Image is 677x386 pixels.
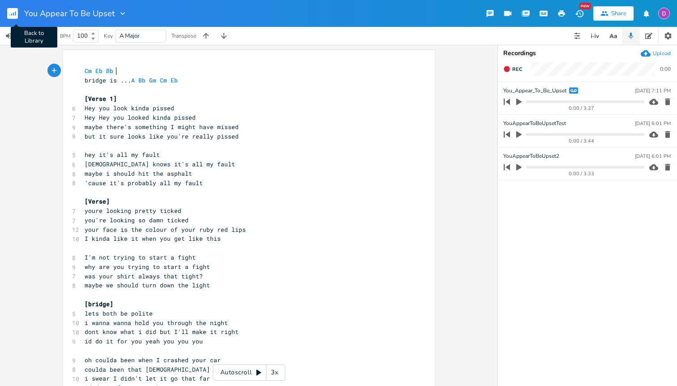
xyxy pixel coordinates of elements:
[24,9,115,17] span: You Appear To Be Upset
[85,197,110,205] span: [Verse]
[85,226,246,234] span: your face is the colour of your ruby red lips
[85,253,196,261] span: I'm not trying to start a fight
[85,216,189,224] span: you're looking so damn ticked
[579,3,591,9] div: New
[85,95,117,103] span: [Verse 1]
[160,76,167,84] span: Cm
[95,67,103,75] span: Eb
[658,8,670,19] img: Dylan
[85,234,221,243] span: I kinda like it when you get like this
[85,160,235,168] span: [DEMOGRAPHIC_DATA] knows it's all my fault
[653,50,671,57] div: Upload
[660,66,671,72] div: 0:00
[85,132,239,140] span: but it sure looks like you're really pissed
[593,6,634,21] button: Share
[519,171,644,176] div: 0:00 / 3:33
[611,9,626,17] div: Share
[85,113,196,121] span: Hey Hey you looked kinda pissed
[570,5,588,22] button: New
[85,356,221,364] span: oh coulda been when I crashed your car
[7,3,25,24] button: Back to Library
[85,123,239,131] span: maybe there's something I might have missed
[85,151,160,159] span: hey it's all my fault
[500,62,526,76] button: Rec
[85,309,153,317] span: lets both be polite
[635,154,671,159] div: [DATE] 6:01 PM
[131,76,135,84] span: A
[106,67,113,75] span: Bb
[85,328,239,336] span: dont know what i did but I'll make it right
[85,263,210,271] span: why are you trying to start a fight
[85,272,203,280] span: was your shirt always that tight?
[85,179,203,187] span: 'cause it's probably all my fault
[104,33,113,39] div: Key
[503,152,559,160] span: YouAppearToBeUpset2
[85,104,174,112] span: Hey you look kinda pissed
[213,364,285,381] div: Autoscroll
[635,121,671,126] div: [DATE] 6:01 PM
[85,365,249,373] span: coulda been that [DEMOGRAPHIC_DATA] at the bar
[503,119,566,128] span: YouAppearToBeUpsetTest
[635,88,671,93] div: [DATE] 7:11 PM
[85,319,228,327] span: i wanna wanna hold you through the night
[85,300,113,308] span: [bridge]
[85,374,210,382] span: i swear I didn't let it go that far
[519,139,644,143] div: 0:00 / 3:44
[641,48,671,58] button: Upload
[85,337,203,345] span: id do it for you yeah you you you
[85,281,210,289] span: maybe we should turn down the light
[149,76,156,84] span: Gm
[171,33,196,39] div: Transpose
[85,76,178,84] span: bridge is ...
[266,364,283,381] div: 3x
[85,169,192,178] span: maybe i should hit the asphalt
[519,106,644,111] div: 0:00 / 3:27
[85,67,92,75] span: Cm
[138,76,146,84] span: Bb
[171,76,178,84] span: Eb
[85,207,181,215] span: youre looking pretty ticked
[120,32,140,40] span: A Major
[503,87,566,95] span: You_Appear_To_Be_Upset
[512,66,522,73] span: Rec
[60,34,70,39] div: BPM
[503,50,672,56] div: Recordings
